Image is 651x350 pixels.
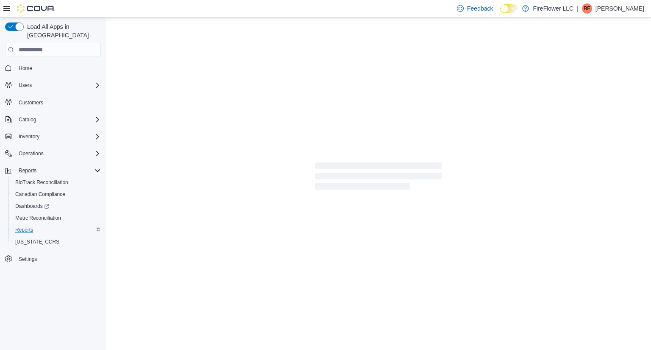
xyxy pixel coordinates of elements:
[8,212,104,224] button: Metrc Reconciliation
[500,4,518,13] input: Dark Mode
[19,256,37,263] span: Settings
[12,201,53,211] a: Dashboards
[2,131,104,143] button: Inventory
[2,114,104,126] button: Catalog
[15,179,68,186] span: BioTrack Reconciliation
[12,201,101,211] span: Dashboards
[533,3,574,14] p: FireFlower LLC
[12,237,63,247] a: [US_STATE] CCRS
[15,148,101,159] span: Operations
[2,96,104,109] button: Customers
[12,237,101,247] span: Washington CCRS
[8,200,104,212] a: Dashboards
[8,224,104,236] button: Reports
[15,132,101,142] span: Inventory
[2,165,104,176] button: Reports
[8,176,104,188] button: BioTrack Reconciliation
[19,65,32,72] span: Home
[24,22,101,39] span: Load All Apps in [GEOGRAPHIC_DATA]
[15,254,101,264] span: Settings
[12,225,36,235] a: Reports
[5,58,101,287] nav: Complex example
[2,148,104,160] button: Operations
[12,177,72,188] a: BioTrack Reconciliation
[19,99,43,106] span: Customers
[8,236,104,248] button: [US_STATE] CCRS
[15,165,40,176] button: Reports
[15,80,35,90] button: Users
[15,148,47,159] button: Operations
[15,63,36,73] a: Home
[15,215,61,221] span: Metrc Reconciliation
[15,98,47,108] a: Customers
[15,238,59,245] span: [US_STATE] CCRS
[2,253,104,265] button: Settings
[595,3,644,14] p: [PERSON_NAME]
[8,188,104,200] button: Canadian Compliance
[577,3,579,14] p: |
[19,167,36,174] span: Reports
[15,191,65,198] span: Canadian Compliance
[19,116,36,123] span: Catalog
[584,3,590,14] span: BF
[15,132,43,142] button: Inventory
[12,177,101,188] span: BioTrack Reconciliation
[15,115,101,125] span: Catalog
[15,165,101,176] span: Reports
[15,97,101,108] span: Customers
[12,189,69,199] a: Canadian Compliance
[19,150,44,157] span: Operations
[2,79,104,91] button: Users
[15,80,101,90] span: Users
[15,203,49,210] span: Dashboards
[12,225,101,235] span: Reports
[467,4,493,13] span: Feedback
[15,254,40,264] a: Settings
[15,115,39,125] button: Catalog
[12,189,101,199] span: Canadian Compliance
[2,62,104,74] button: Home
[315,164,442,191] span: Loading
[17,4,55,13] img: Cova
[19,82,32,89] span: Users
[15,227,33,233] span: Reports
[19,133,39,140] span: Inventory
[15,62,101,73] span: Home
[582,3,592,14] div: Ben Franz
[12,213,64,223] a: Metrc Reconciliation
[12,213,101,223] span: Metrc Reconciliation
